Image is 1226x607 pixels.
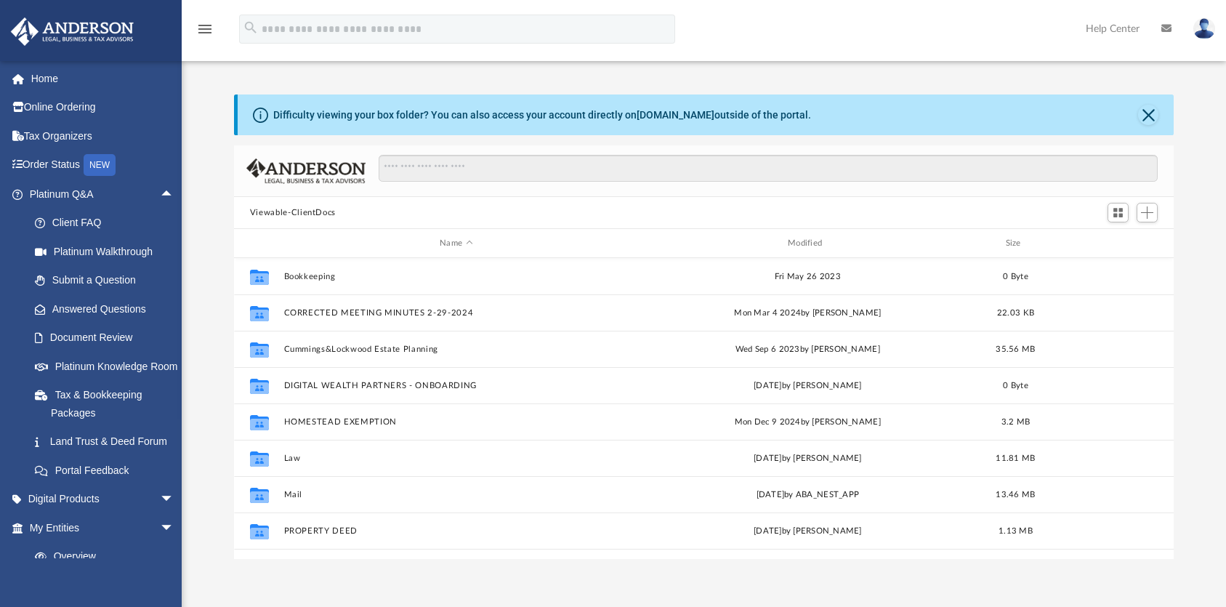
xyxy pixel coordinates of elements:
[1138,105,1158,125] button: Close
[635,525,980,538] div: [DATE] by [PERSON_NAME]
[20,352,196,381] a: Platinum Knowledge Room
[637,109,714,121] a: [DOMAIN_NAME]
[283,454,629,463] button: Law
[635,270,980,284] div: Fri May 26 2023
[10,485,196,514] a: Digital Productsarrow_drop_down
[10,121,196,150] a: Tax Organizers
[1137,203,1158,223] button: Add
[243,20,259,36] i: search
[241,237,277,250] div: id
[250,206,336,220] button: Viewable-ClientDocs
[10,180,196,209] a: Platinum Q&Aarrow_drop_up
[635,416,980,429] div: Mon Dec 9 2024 by [PERSON_NAME]
[283,417,629,427] button: HOMESTEAD EXEMPTION
[196,20,214,38] i: menu
[7,17,138,46] img: Anderson Advisors Platinum Portal
[283,237,628,250] div: Name
[996,454,1035,462] span: 11.81 MB
[1003,273,1028,281] span: 0 Byte
[635,379,980,393] div: [DATE] by [PERSON_NAME]
[20,381,196,427] a: Tax & Bookkeeping Packages
[20,542,196,571] a: Overview
[20,323,196,353] a: Document Review
[10,513,196,542] a: My Entitiesarrow_drop_down
[1051,237,1153,250] div: id
[986,237,1044,250] div: Size
[997,309,1034,317] span: 22.03 KB
[996,491,1035,499] span: 13.46 MB
[20,266,196,295] a: Submit a Question
[20,427,196,457] a: Land Trust & Deed Forum
[283,345,629,354] button: Cummings&Lockwood Estate Planning
[20,209,196,238] a: Client FAQ
[10,64,196,93] a: Home
[196,28,214,38] a: menu
[1108,203,1129,223] button: Switch to Grid View
[1193,18,1215,39] img: User Pic
[1003,382,1028,390] span: 0 Byte
[283,490,629,499] button: Mail
[10,93,196,122] a: Online Ordering
[160,485,189,515] span: arrow_drop_down
[634,237,980,250] div: Modified
[20,456,196,485] a: Portal Feedback
[635,452,980,465] div: [DATE] by [PERSON_NAME]
[20,294,196,323] a: Answered Questions
[999,527,1033,535] span: 1.13 MB
[10,150,196,180] a: Order StatusNEW
[20,237,196,266] a: Platinum Walkthrough
[283,381,629,390] button: DIGITAL WEALTH PARTNERS - ONBOARDING
[273,108,811,123] div: Difficulty viewing your box folder? You can also access your account directly on outside of the p...
[1001,418,1031,426] span: 3.2 MB
[635,489,980,502] div: [DATE] by ABA_NEST_APP
[84,154,116,176] div: NEW
[996,345,1035,353] span: 35.56 MB
[160,513,189,543] span: arrow_drop_down
[160,180,189,209] span: arrow_drop_up
[635,343,980,356] div: Wed Sep 6 2023 by [PERSON_NAME]
[379,155,1158,182] input: Search files and folders
[283,526,629,536] button: PROPERTY DEED
[635,307,980,320] div: Mon Mar 4 2024 by [PERSON_NAME]
[283,308,629,318] button: CORRECTED MEETING MINUTES 2-29-2024
[234,258,1174,560] div: grid
[283,272,629,281] button: Bookkeeping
